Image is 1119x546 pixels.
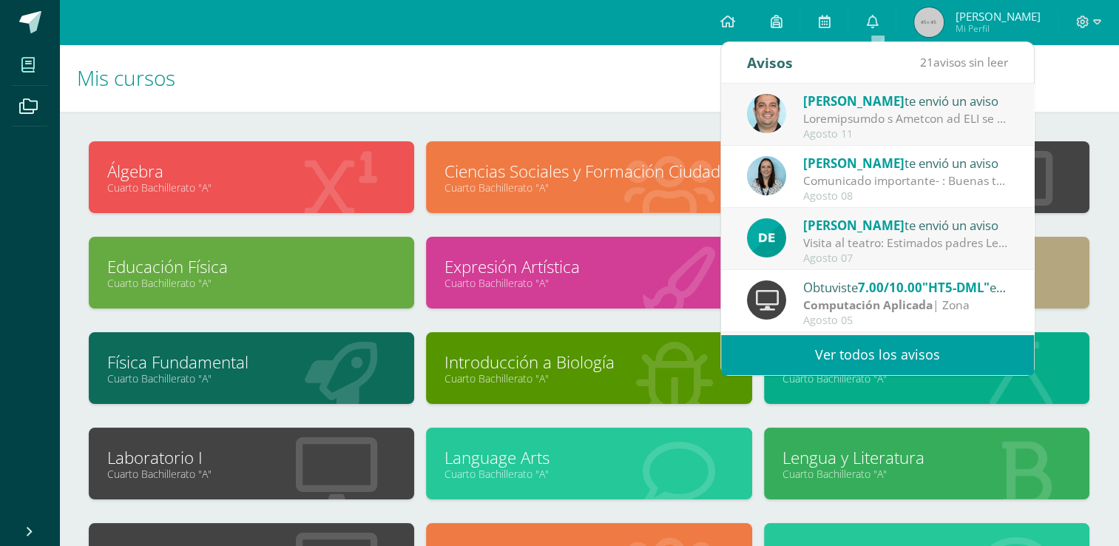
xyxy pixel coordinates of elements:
img: 45x45 [914,7,944,37]
a: Cuarto Bachillerato "A" [444,371,733,385]
div: Visita al teatro: Estimados padres Les informamos sobre la actividad de la visita al teatro. Espe... [803,235,1009,252]
div: te envió un aviso [803,215,1009,235]
a: Language Arts [444,446,733,469]
span: "HT5-DML" [922,279,990,296]
span: 7.00/10.00 [858,279,922,296]
a: Cuarto Bachillerato "A" [107,467,396,481]
span: Mis cursos [77,64,175,92]
a: Cuarto Bachillerato "A" [107,276,396,290]
img: 9fa0c54c0c68d676f2f0303209928c54.png [747,218,786,257]
div: Comunicado importante- : Buenas tardes estimados padres de familia, Les compartimos información i... [803,172,1009,189]
div: Obtuviste en [803,277,1009,297]
a: Física Fundamental [107,351,396,374]
a: Introducción a Biología [444,351,733,374]
a: Ciencias Sociales y Formación Ciudadana [444,160,733,183]
div: Agosto 07 [803,252,1009,265]
span: [PERSON_NAME] [955,9,1040,24]
span: [PERSON_NAME] [803,155,905,172]
a: Cuarto Bachillerato "A" [107,181,396,195]
a: Cuarto Bachillerato "A" [444,276,733,290]
strong: Computación Aplicada [803,297,933,313]
a: Cuarto Bachillerato "A" [444,467,733,481]
a: Cuarto Bachillerato "A" [782,371,1071,385]
a: Ver todos los avisos [721,334,1034,375]
span: [PERSON_NAME] [803,92,905,109]
a: Álgebra [107,160,396,183]
a: Educación Física [107,255,396,278]
div: Agosto 11 [803,128,1009,141]
div: te envió un aviso [803,91,1009,110]
a: Laboratorio I [107,446,396,469]
img: 332fbdfa08b06637aa495b36705a9765.png [747,94,786,133]
div: Avisos [747,42,793,83]
span: [PERSON_NAME] [803,217,905,234]
a: Cuarto Bachillerato "A" [782,467,1071,481]
span: 21 [920,54,933,70]
a: Cuarto Bachillerato "A" [107,371,396,385]
span: avisos sin leer [920,54,1008,70]
a: Lengua y Literatura [782,446,1071,469]
a: Cuarto Bachillerato "A" [444,181,733,195]
div: Agosto 08 [803,190,1009,203]
div: Agosto 05 [803,314,1009,327]
img: aed16db0a88ebd6752f21681ad1200a1.png [747,156,786,195]
a: Expresión Artística [444,255,733,278]
div: te envió un aviso [803,153,1009,172]
span: Mi Perfil [955,22,1040,35]
div: | Zona [803,297,1009,314]
div: Notificación y Entrega de PMA de Álgebra: Estimados padres de familia, Esperamos que se encuentre... [803,110,1009,127]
